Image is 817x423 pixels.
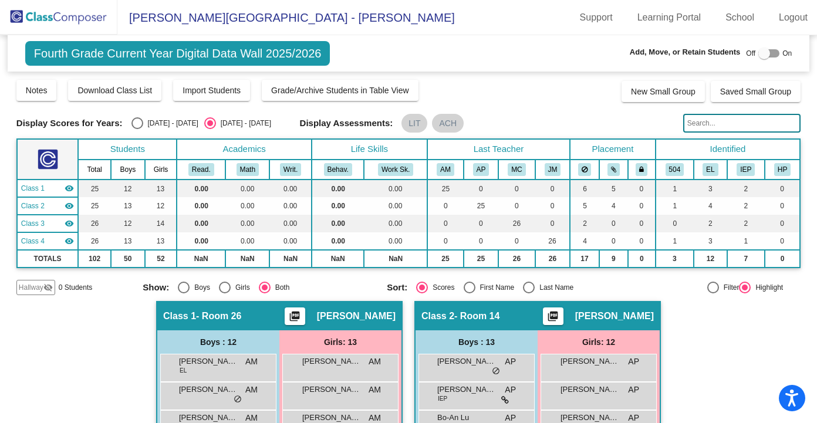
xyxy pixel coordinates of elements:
[21,201,45,211] span: Class 2
[570,180,599,197] td: 6
[43,283,53,292] mat-icon: visibility_off
[416,330,538,354] div: Boys : 13
[111,197,145,215] td: 13
[387,282,407,293] span: Sort:
[369,356,381,368] span: AM
[145,180,177,197] td: 13
[751,282,783,293] div: Highlight
[17,180,78,197] td: Amanda Morgan - Room 26
[145,250,177,268] td: 52
[21,218,45,229] span: Class 3
[173,80,250,101] button: Import Students
[498,180,535,197] td: 0
[364,250,427,268] td: NaN
[694,180,727,197] td: 3
[145,160,177,180] th: Girls
[196,310,241,322] span: - Room 26
[19,282,43,293] span: Hallway
[599,180,628,197] td: 5
[498,197,535,215] td: 0
[561,356,619,367] span: [PERSON_NAME]
[427,232,464,250] td: 0
[245,356,258,368] span: AM
[421,310,454,322] span: Class 2
[464,250,498,268] td: 25
[727,160,765,180] th: Resource Support
[746,48,755,59] span: Off
[225,197,269,215] td: 0.00
[656,215,694,232] td: 0
[546,310,560,327] mat-icon: picture_as_pdf
[765,197,800,215] td: 0
[143,282,378,293] mat-radio-group: Select an option
[177,139,312,160] th: Academics
[656,139,800,160] th: Identified
[432,114,464,133] mat-chip: ACH
[427,250,464,268] td: 25
[737,163,755,176] button: IEP
[177,215,225,232] td: 0.00
[312,232,364,250] td: 0.00
[262,80,418,101] button: Grade/Archive Students in Table View
[179,356,238,367] span: [PERSON_NAME]
[656,160,694,180] th: 504 Plan
[77,86,152,95] span: Download Class List
[78,215,111,232] td: 26
[628,8,711,27] a: Learning Portal
[438,394,447,403] span: IEP
[666,163,684,176] button: 504
[163,310,196,322] span: Class 1
[599,197,628,215] td: 4
[364,232,427,250] td: 0.00
[535,215,570,232] td: 0
[317,310,396,322] span: [PERSON_NAME]
[628,160,656,180] th: Keep with teacher
[302,356,361,367] span: [PERSON_NAME]
[765,232,800,250] td: 0
[703,163,718,176] button: EL
[473,163,489,176] button: AP
[145,215,177,232] td: 14
[16,80,57,101] button: Notes
[464,215,498,232] td: 0
[312,180,364,197] td: 0.00
[498,232,535,250] td: 0
[535,232,570,250] td: 26
[190,282,210,293] div: Boys
[498,160,535,180] th: Meghan Clark
[78,160,111,180] th: Total
[143,282,169,293] span: Show:
[720,87,791,96] span: Saved Small Group
[505,356,516,368] span: AP
[561,384,619,395] span: [PERSON_NAME]
[694,215,727,232] td: 2
[694,250,727,268] td: 12
[68,80,161,101] button: Download Class List
[111,180,145,197] td: 12
[312,215,364,232] td: 0.00
[324,163,352,176] button: Behav.
[427,197,464,215] td: 0
[498,215,535,232] td: 26
[622,81,705,102] button: New Small Group
[177,197,225,215] td: 0.00
[271,86,409,95] span: Grade/Archive Students in Table View
[765,250,800,268] td: 0
[26,86,48,95] span: Notes
[78,180,111,197] td: 25
[177,232,225,250] td: 0.00
[630,46,741,58] span: Add, Move, or Retain Students
[245,384,258,396] span: AM
[17,250,78,268] td: TOTALS
[111,215,145,232] td: 12
[65,201,74,211] mat-icon: visibility
[302,384,361,395] span: [PERSON_NAME]
[628,215,656,232] td: 0
[694,197,727,215] td: 4
[378,163,413,176] button: Work Sk.
[17,215,78,232] td: Meghan Clark - Room 25
[312,139,427,160] th: Life Skills
[65,219,74,228] mat-icon: visibility
[177,180,225,197] td: 0.00
[570,139,656,160] th: Placement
